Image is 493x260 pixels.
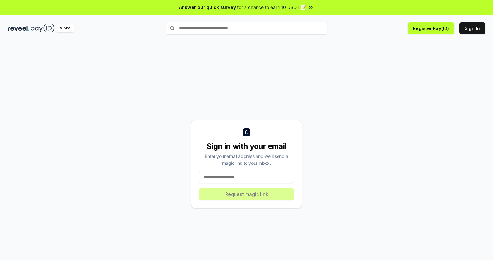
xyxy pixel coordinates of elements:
div: Enter your email address and we’ll send a magic link to your inbox. [199,153,294,166]
div: Sign in with your email [199,141,294,152]
img: pay_id [31,24,55,32]
span: for a chance to earn 10 USDT 📝 [237,4,306,11]
img: logo_small [243,128,250,136]
span: Answer our quick survey [179,4,236,11]
button: Register Pay(ID) [408,22,454,34]
button: Sign In [459,22,485,34]
div: Alpha [56,24,74,32]
img: reveel_dark [8,24,29,32]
